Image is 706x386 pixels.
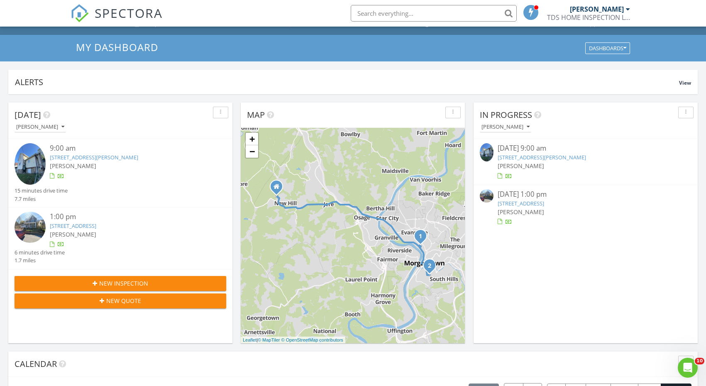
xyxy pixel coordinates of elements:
[241,337,345,344] div: |
[498,200,544,207] a: [STREET_ADDRESS]
[15,143,46,185] img: 9352514%2Fcover_photos%2Fk1CAwhFOUQIx3LtBeOfI%2Fsmall.jpg
[16,124,64,130] div: [PERSON_NAME]
[585,42,630,54] button: Dashboards
[480,189,493,203] img: streetview
[50,162,96,170] span: [PERSON_NAME]
[95,4,163,22] span: SPECTORA
[480,143,493,161] img: 9352514%2Fcover_photos%2Fk1CAwhFOUQIx3LtBeOfI%2Fsmall.jpg
[420,236,425,241] div: 412 McLane Ave, Morgantown, WV 26505
[15,195,68,203] div: 7.7 miles
[106,296,141,305] span: New Quote
[15,187,68,195] div: 15 minutes drive time
[498,143,674,154] div: [DATE] 9:00 am
[50,143,209,154] div: 9:00 am
[695,358,704,364] span: 10
[15,249,65,257] div: 6 minutes drive time
[71,4,89,22] img: The Best Home Inspection Software - Spectora
[50,154,138,161] a: [STREET_ADDRESS][PERSON_NAME]
[99,279,148,288] span: New Inspection
[276,186,281,191] div: 460 Oakmont Ct, Maidsville WV 26541
[50,212,209,222] div: 1:00 pm
[15,212,226,265] a: 1:00 pm [STREET_ADDRESS] [PERSON_NAME] 6 minutes drive time 1.7 miles
[498,189,674,200] div: [DATE] 1:00 pm
[15,257,65,264] div: 1.7 miles
[498,208,544,216] span: [PERSON_NAME]
[570,5,624,13] div: [PERSON_NAME]
[498,154,586,161] a: [STREET_ADDRESS][PERSON_NAME]
[480,189,691,226] a: [DATE] 1:00 pm [STREET_ADDRESS] [PERSON_NAME]
[15,143,226,203] a: 9:00 am [STREET_ADDRESS][PERSON_NAME] [PERSON_NAME] 15 minutes drive time 7.7 miles
[258,337,280,342] a: © MapTiler
[247,109,265,120] span: Map
[15,122,66,133] button: [PERSON_NAME]
[15,276,226,291] button: New Inspection
[246,133,258,145] a: Zoom in
[15,293,226,308] button: New Quote
[679,79,691,86] span: View
[76,40,158,54] span: My Dashboard
[50,222,96,230] a: [STREET_ADDRESS]
[15,212,46,243] img: streetview
[351,5,517,22] input: Search everything...
[246,145,258,158] a: Zoom out
[15,76,679,88] div: Alerts
[480,143,691,180] a: [DATE] 9:00 am [STREET_ADDRESS][PERSON_NAME] [PERSON_NAME]
[15,358,57,369] span: Calendar
[430,265,435,270] div: 344 Maple Ave, Morgantown, WV 26501
[480,109,532,120] span: In Progress
[480,122,531,133] button: [PERSON_NAME]
[71,11,163,29] a: SPECTORA
[678,358,698,378] iframe: Intercom live chat
[281,337,343,342] a: © OpenStreetMap contributors
[481,124,530,130] div: [PERSON_NAME]
[547,13,630,22] div: TDS HOME INSPECTION LLC
[243,337,257,342] a: Leaflet
[50,230,96,238] span: [PERSON_NAME]
[428,263,431,269] i: 2
[498,162,544,170] span: [PERSON_NAME]
[419,234,422,239] i: 1
[15,109,41,120] span: [DATE]
[589,45,626,51] div: Dashboards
